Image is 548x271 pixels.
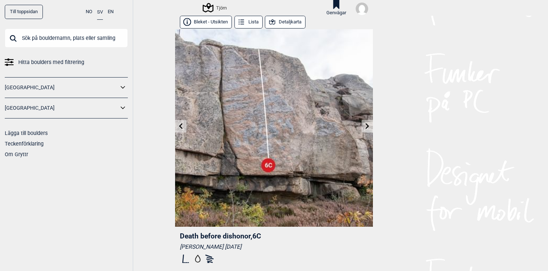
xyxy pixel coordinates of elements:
[180,232,261,240] span: Death before dishonor , 6C
[5,5,43,19] a: Till toppsidan
[5,29,128,48] input: Sök på bouldernamn, plats eller samling
[5,57,128,68] a: Hitta boulders med filtrering
[356,3,368,15] img: User fallback1
[108,5,114,19] button: EN
[5,141,44,147] a: Teckenförklaring
[86,5,92,19] button: NO
[18,57,84,68] span: Hitta boulders med filtrering
[5,82,118,93] a: [GEOGRAPHIC_DATA]
[180,243,368,251] div: [PERSON_NAME] [DATE]
[97,5,103,20] button: SV
[265,16,306,29] button: Detaljkarta
[5,130,48,136] a: Lägga till boulders
[175,29,373,227] img: Death before dishonor 220911
[5,151,28,157] a: Om Gryttr
[180,16,232,29] button: Bleket - Utsikten
[5,103,118,113] a: [GEOGRAPHIC_DATA]
[234,16,263,29] button: Lista
[204,3,227,12] div: Tjörn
